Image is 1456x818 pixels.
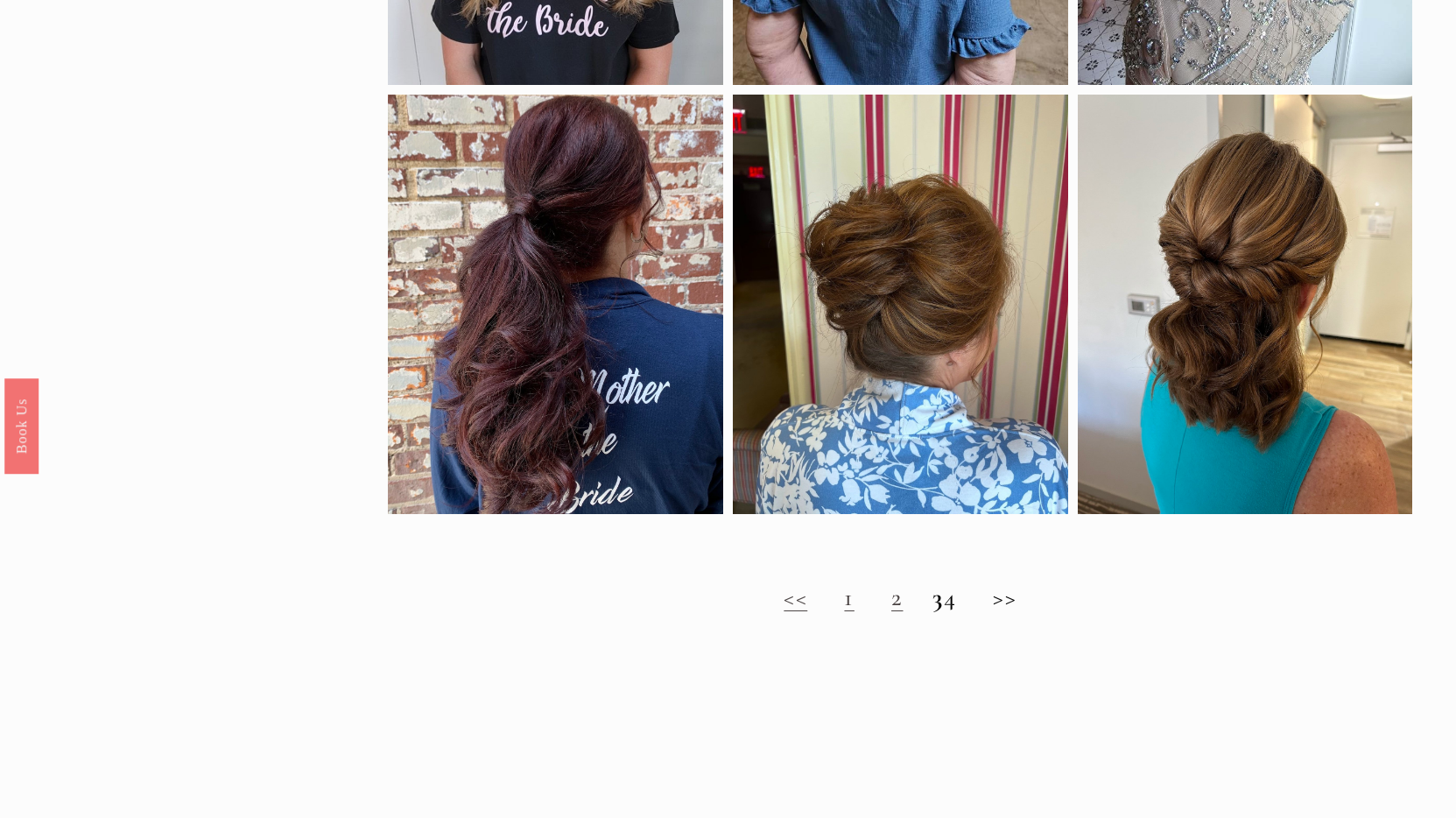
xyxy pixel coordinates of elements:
[388,582,1412,612] h2: 4 >>
[891,582,903,612] a: 2
[784,582,807,612] a: <<
[4,378,39,474] a: Book Us
[932,582,943,612] strong: 3
[844,582,854,612] a: 1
